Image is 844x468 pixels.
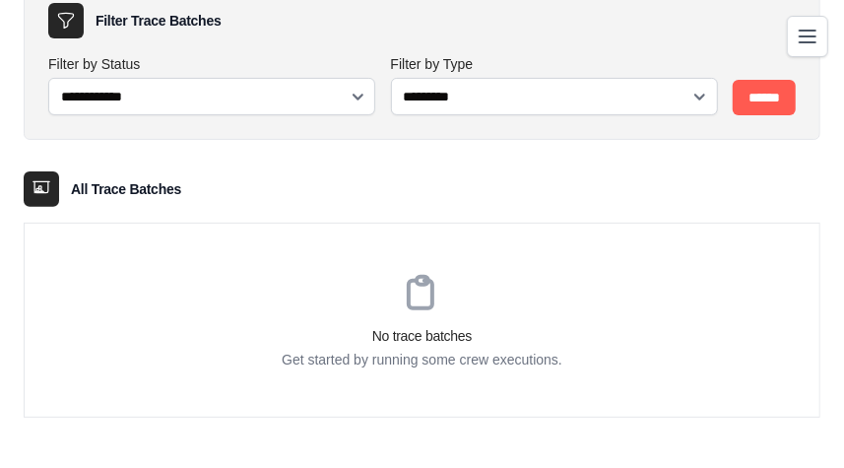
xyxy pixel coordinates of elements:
[96,11,221,31] h3: Filter Trace Batches
[25,326,819,346] h3: No trace batches
[25,350,819,369] p: Get started by running some crew executions.
[48,54,375,74] label: Filter by Status
[746,373,844,468] iframe: Chat Widget
[391,54,718,74] label: Filter by Type
[71,179,181,199] h3: All Trace Batches
[787,16,828,57] button: Toggle navigation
